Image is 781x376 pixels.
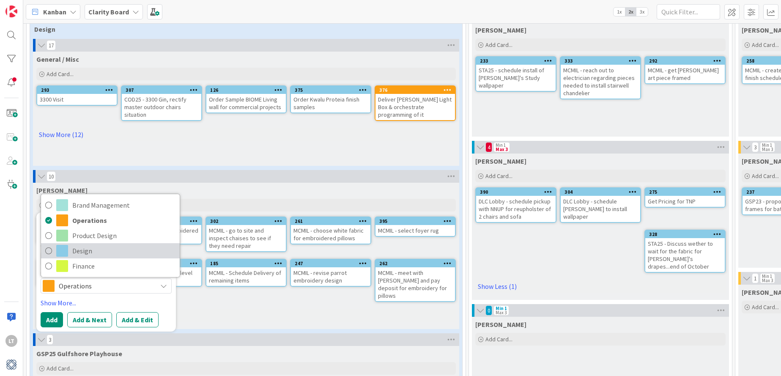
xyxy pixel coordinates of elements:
a: Design [41,243,180,258]
a: 275Get Pricing for TNP [644,187,726,208]
button: Add [41,312,63,327]
div: 390 [480,189,556,195]
div: 262 [379,261,455,266]
div: 328 [649,231,725,237]
div: 233 [480,58,556,64]
a: 233STA25 - schedule install of [PERSON_NAME]'s Study wallpaper [475,56,556,92]
a: Show More... [41,298,172,308]
div: MCMIL - choose white fabric for embroidered pillows [291,225,370,244]
div: 2933300 Visit [37,86,117,105]
div: 302 [206,217,286,225]
span: Lisa T. [475,157,526,165]
span: MCMIL McMillon [36,186,88,195]
span: Add Card... [752,41,779,49]
span: 4 [485,142,492,152]
div: 185 [206,260,286,267]
div: STA25 - Discuss wether to wait for the fabric for [PERSON_NAME]'s drapes...end of October [645,238,725,272]
div: Min 1 [496,143,506,147]
div: DLC Lobby - schedule pickup with NNUP for reupholster of 2 chairs and sofa [476,196,556,222]
div: 328STA25 - Discuss wether to wait for the fabric for [PERSON_NAME]'s drapes...end of October [645,231,725,272]
a: 333MCMIL - reach out to electrician regarding pieces needed to install stairwell chandelier [560,56,641,99]
div: Order Sample BIOME Living wall for commercial projects [206,94,286,113]
div: 275 [649,189,725,195]
div: 333 [565,58,640,64]
div: Max 3 [762,147,773,151]
span: Operations [72,214,175,227]
div: COD25 - 3300 Gin, rectify master outdoor chairs situation [122,94,201,120]
a: 307COD25 - 3300 Gin, rectify master outdoor chairs situation [121,85,202,121]
span: 3 [47,335,53,345]
a: 185MCMIL - Schedule Delivery of remaining items [206,259,287,287]
span: 1 [752,273,759,283]
div: 247 [295,261,370,266]
span: Add Card... [47,70,74,78]
div: 126 [210,87,286,93]
span: 17 [47,40,56,50]
div: Max 3 [496,310,507,315]
div: 375 [291,86,370,94]
span: Add Card... [47,365,74,372]
div: Min 1 [496,306,507,310]
a: 261MCMIL - choose white fabric for embroidered pillows [290,217,371,244]
a: 126Order Sample BIOME Living wall for commercial projects [206,85,287,113]
div: MCMIL - go to site and inspect chaises to see if they need repair [206,225,286,251]
div: MCMIL - meet with [PERSON_NAME] and pay deposit for embroidery for pillows [375,267,455,301]
span: 2x [625,8,636,16]
div: Order Kwalu Proteia finish samples [291,94,370,113]
a: Finance [41,258,180,274]
div: 261 [291,217,370,225]
div: MCMIL - get [PERSON_NAME] art piece framed [645,65,725,83]
div: 261MCMIL - choose white fabric for embroidered pillows [291,217,370,244]
a: Show Less (1) [475,280,726,293]
div: 307 [126,87,201,93]
div: 262 [375,260,455,267]
div: 233STA25 - schedule install of [PERSON_NAME]'s Study wallpaper [476,57,556,91]
div: 395MCMIL - select foyer rug [375,217,455,236]
div: STA25 - schedule install of [PERSON_NAME]'s Study wallpaper [476,65,556,91]
a: Operations [41,213,180,228]
span: Gina [475,26,526,34]
div: Get Pricing for TNP [645,196,725,207]
div: 376Deliver [PERSON_NAME] Light Box & orchestrate programming of it [375,86,455,120]
a: 375Order Kwalu Proteia finish samples [290,85,371,113]
div: 292 [645,57,725,65]
div: MCMIL - Schedule Delivery of remaining items [206,267,286,286]
div: 293 [37,86,117,94]
div: 304 [565,189,640,195]
div: 307 [122,86,201,94]
div: 126 [206,86,286,94]
div: 185 [210,261,286,266]
img: avatar [5,359,17,371]
a: 247MCMIL - revise parrot embroidery design [290,259,371,287]
div: 275Get Pricing for TNP [645,188,725,207]
div: Max 3 [496,147,508,151]
div: 376 [379,87,455,93]
div: 261 [295,218,370,224]
div: 375Order Kwalu Proteia finish samples [291,86,370,113]
div: MCMIL - reach out to electrician regarding pieces needed to install stairwell chandelier [561,65,640,99]
div: 395 [375,217,455,225]
div: DLC Lobby - schedule [PERSON_NAME] to install wallpaper [561,196,640,222]
div: 375 [295,87,370,93]
div: 376 [375,86,455,94]
span: Design [72,244,175,257]
div: 395 [379,218,455,224]
span: Finance [72,260,175,272]
span: Kanban [43,7,66,17]
a: 302MCMIL - go to site and inspect chaises to see if they need repair [206,217,287,252]
div: 275 [645,188,725,196]
span: General / Misc [36,55,79,63]
div: 247MCMIL - revise parrot embroidery design [291,260,370,286]
span: Brand Management [72,199,175,211]
div: 247 [291,260,370,267]
div: 304DLC Lobby - schedule [PERSON_NAME] to install wallpaper [561,188,640,222]
div: 293 [41,87,117,93]
a: 376Deliver [PERSON_NAME] Light Box & orchestrate programming of it [375,85,456,121]
span: 10 [47,171,56,181]
a: Product Design [41,228,180,243]
input: Quick Filter... [657,4,720,19]
div: 333 [561,57,640,65]
div: Max 3 [762,278,773,283]
span: 1x [614,8,625,16]
div: 328 [645,231,725,238]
